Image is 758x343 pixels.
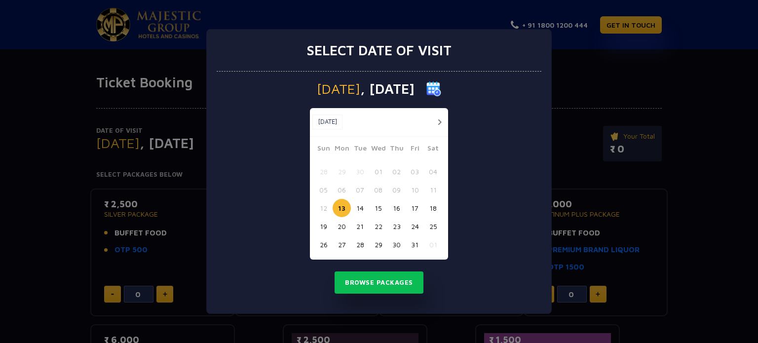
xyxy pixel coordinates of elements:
[351,181,369,199] button: 07
[333,235,351,254] button: 27
[314,143,333,156] span: Sun
[387,143,406,156] span: Thu
[387,199,406,217] button: 16
[351,235,369,254] button: 28
[351,199,369,217] button: 14
[333,181,351,199] button: 06
[369,235,387,254] button: 29
[406,143,424,156] span: Fri
[406,217,424,235] button: 24
[406,181,424,199] button: 10
[369,181,387,199] button: 08
[387,217,406,235] button: 23
[314,162,333,181] button: 28
[406,235,424,254] button: 31
[333,143,351,156] span: Mon
[314,181,333,199] button: 05
[406,162,424,181] button: 03
[312,114,342,129] button: [DATE]
[351,217,369,235] button: 21
[424,217,442,235] button: 25
[369,162,387,181] button: 01
[424,143,442,156] span: Sat
[424,162,442,181] button: 04
[369,217,387,235] button: 22
[314,199,333,217] button: 12
[306,42,452,59] h3: Select date of visit
[369,199,387,217] button: 15
[314,217,333,235] button: 19
[424,235,442,254] button: 01
[406,199,424,217] button: 17
[333,199,351,217] button: 13
[335,271,423,294] button: Browse Packages
[333,162,351,181] button: 29
[351,143,369,156] span: Tue
[387,181,406,199] button: 09
[333,217,351,235] button: 20
[424,199,442,217] button: 18
[351,162,369,181] button: 30
[314,235,333,254] button: 26
[317,82,360,96] span: [DATE]
[387,235,406,254] button: 30
[424,181,442,199] button: 11
[387,162,406,181] button: 02
[360,82,415,96] span: , [DATE]
[426,81,441,96] img: calender icon
[369,143,387,156] span: Wed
